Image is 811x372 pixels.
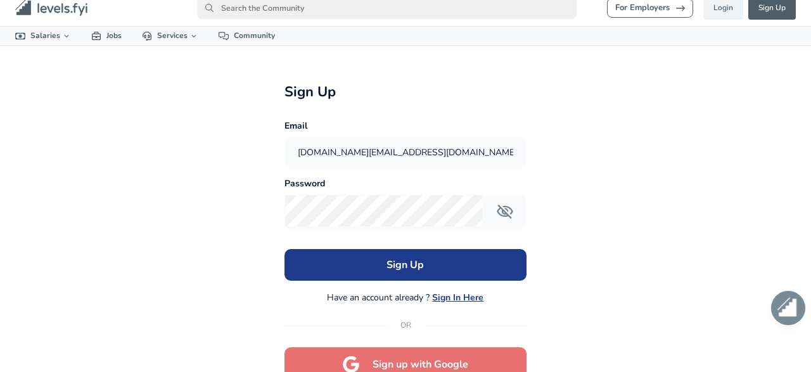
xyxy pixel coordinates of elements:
[284,121,527,132] div: Email
[284,84,527,100] h2: Sign Up
[284,319,527,332] div: OR
[284,179,325,189] span: Password
[771,291,805,325] div: Open chat
[81,27,132,45] a: Jobs
[285,138,526,169] input: Email Address
[432,292,483,304] button: Sign In Here
[132,27,208,45] a: Services
[5,27,81,45] a: Salaries
[284,249,527,281] button: Sign Up
[489,195,521,228] button: Toggle password visibility
[327,291,430,304] span: Have an account already ?
[208,27,285,45] a: Community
